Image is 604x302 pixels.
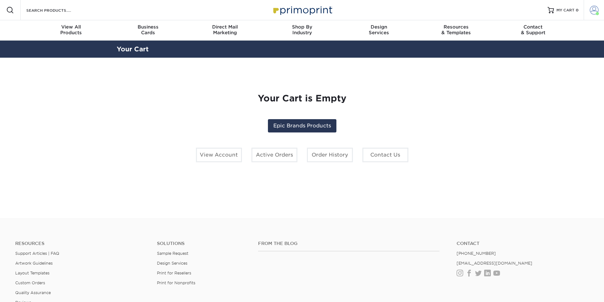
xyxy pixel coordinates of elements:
a: Order History [307,148,353,162]
a: Resources& Templates [418,20,495,41]
span: Contact [495,24,572,30]
div: Services [341,24,418,35]
a: Contact Us [362,148,408,162]
span: MY CART [556,8,575,13]
a: Quality Assurance [15,290,51,295]
a: DesignServices [341,20,418,41]
div: Cards [109,24,186,35]
a: [PHONE_NUMBER] [457,251,496,256]
a: Your Cart [117,45,149,53]
a: BusinessCards [109,20,186,41]
h4: Solutions [157,241,249,246]
h4: From the Blog [258,241,439,246]
a: Design Services [157,261,187,266]
span: Shop By [263,24,341,30]
a: Print for Nonprofits [157,280,195,285]
a: Sample Request [157,251,188,256]
a: Shop ByIndustry [263,20,341,41]
span: Direct Mail [186,24,263,30]
div: Marketing [186,24,263,35]
a: Contact [457,241,589,246]
a: Artwork Guidelines [15,261,53,266]
a: Print for Resellers [157,271,191,275]
a: Custom Orders [15,280,45,285]
span: Business [109,24,186,30]
div: Industry [263,24,341,35]
input: SEARCH PRODUCTS..... [26,6,88,14]
span: Design [341,24,418,30]
a: Support Articles | FAQ [15,251,59,256]
img: Primoprint [270,3,334,17]
h1: Your Cart is Empty [122,93,483,104]
span: 0 [576,8,579,12]
h4: Resources [15,241,147,246]
a: Contact& Support [495,20,572,41]
span: View All [33,24,110,30]
a: View AllProducts [33,20,110,41]
div: & Support [495,24,572,35]
a: [EMAIL_ADDRESS][DOMAIN_NAME] [457,261,532,266]
a: Layout Templates [15,271,49,275]
a: Active Orders [251,148,297,162]
div: Products [33,24,110,35]
span: Resources [418,24,495,30]
a: View Account [196,148,242,162]
a: Direct MailMarketing [186,20,263,41]
div: & Templates [418,24,495,35]
a: Epic Brands Products [268,119,336,132]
